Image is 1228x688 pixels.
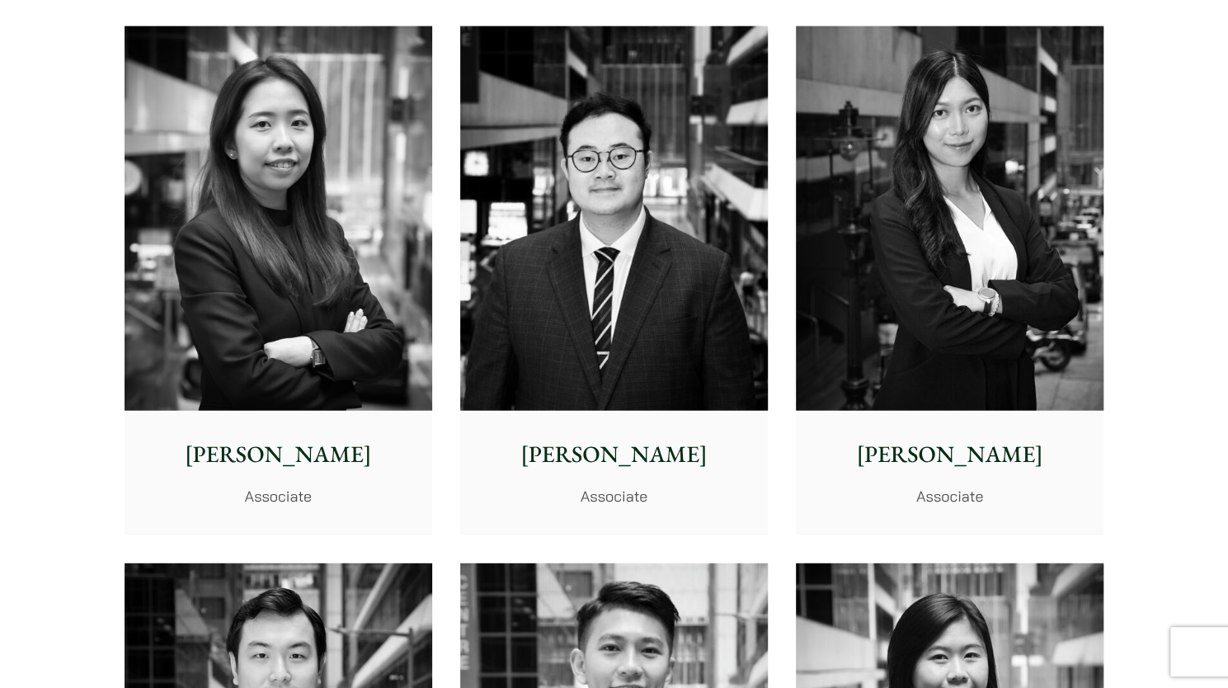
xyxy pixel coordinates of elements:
img: Joanne Lam photo [796,26,1103,412]
p: Associate [138,485,419,507]
p: Associate [473,485,755,507]
a: [PERSON_NAME] Associate [125,26,432,536]
p: [PERSON_NAME] [138,437,419,472]
p: [PERSON_NAME] [473,437,755,472]
p: [PERSON_NAME] [809,437,1090,472]
a: [PERSON_NAME] Associate [460,26,768,536]
a: Joanne Lam photo [PERSON_NAME] Associate [796,26,1103,536]
p: Associate [809,485,1090,507]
